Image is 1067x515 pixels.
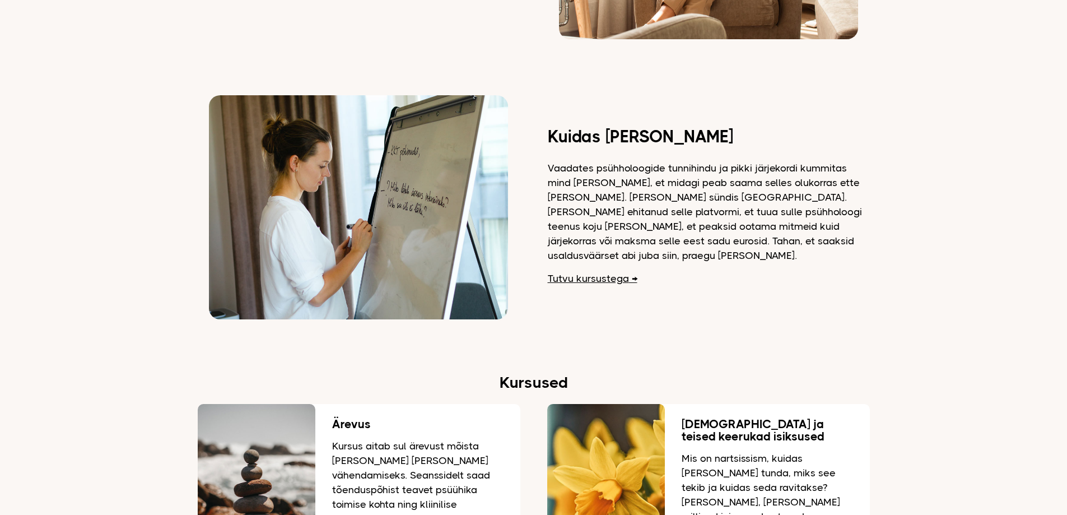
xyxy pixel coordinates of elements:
h2: Kuidas [PERSON_NAME] [548,129,870,144]
a: Tutvu kursustega [548,271,637,286]
p: Vaadates psühholoogide tunnihindu ja pikki järjekordi kummitas mind [PERSON_NAME], et midagi peab... [548,161,870,263]
h2: Kursused [198,375,870,390]
h3: Ärevus [332,418,504,430]
h3: [DEMOGRAPHIC_DATA] ja teised keerukad isiksused [682,418,853,443]
img: Dagmar tahvlile märkmeid kirjutamas [209,95,507,319]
